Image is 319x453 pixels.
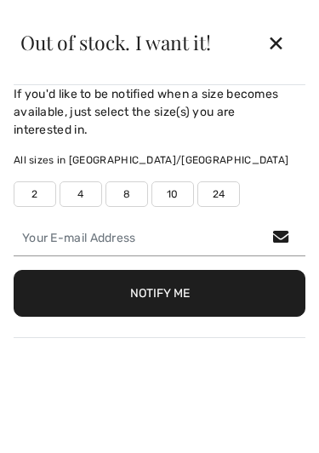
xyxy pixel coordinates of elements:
[197,181,240,207] label: 24
[20,32,253,52] div: Out of stock. I want it!
[14,181,56,207] label: 2
[253,25,299,60] div: ✕
[14,270,305,317] button: Notify Me
[60,181,102,207] label: 4
[14,85,305,139] div: If you'd like to be notified when a size becomes available, just select the size(s) you are inter...
[14,221,305,256] input: Your E-mail Address
[105,181,148,207] label: 8
[151,181,194,207] label: 10
[14,152,305,168] div: All sizes in [GEOGRAPHIC_DATA]/[GEOGRAPHIC_DATA]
